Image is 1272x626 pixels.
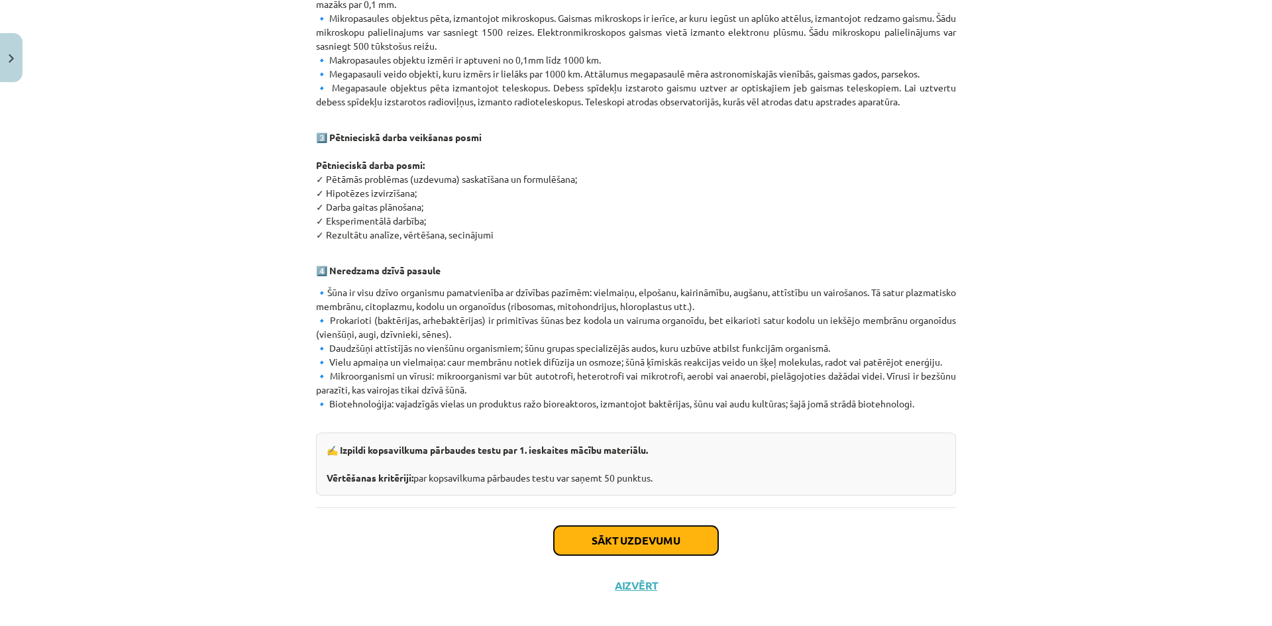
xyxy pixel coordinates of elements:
[9,54,14,63] img: icon-close-lesson-0947bae3869378f0d4975bcd49f059093ad1ed9edebbc8119c70593378902aed.svg
[327,444,648,456] b: ✍️ Izpildi kopsavilkuma pārbaudes testu par 1. ieskaites mācību materiālu.
[316,286,956,425] p: 🔹Šūna ir visu dzīvo organismu pamatvienība ar dzīvības pazīmēm: vielmaiņu, elpošanu, kairināmību,...
[316,117,956,242] p: ✓ Pētāmās problēmas (uzdevuma) saskatīšana un formulēšana; ✓ Hipotēzes izvirzīšana; ✓ Darba gaita...
[316,131,482,143] strong: 3️⃣ Pētnieciskā darba veikšanas posmi
[611,579,661,592] button: Aizvērt
[316,433,956,496] div: par kopsavilkuma pārbaudes testu var saņemt 50 punktus.
[316,264,441,276] strong: 4️⃣ Neredzama dzīvā pasaule
[554,526,718,555] button: Sākt uzdevumu
[316,159,425,171] strong: Pētnieciskā darba posmi:
[327,472,413,484] strong: Vērtēšanas kritēriji:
